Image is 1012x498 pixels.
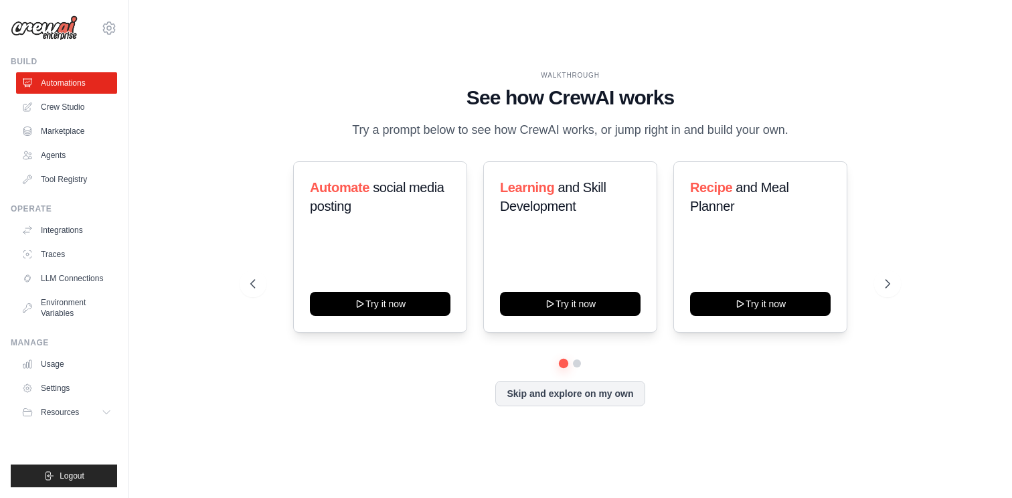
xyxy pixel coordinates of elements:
button: Try it now [310,292,450,316]
div: Operate [11,203,117,214]
span: Logout [60,471,84,481]
button: Try it now [500,292,641,316]
div: Build [11,56,117,67]
span: and Meal Planner [690,180,788,214]
button: Skip and explore on my own [495,381,645,406]
img: Logo [11,15,78,41]
a: Tool Registry [16,169,117,190]
p: Try a prompt below to see how CrewAI works, or jump right in and build your own. [345,120,795,140]
div: WALKTHROUGH [250,70,891,80]
a: Crew Studio [16,96,117,118]
a: Agents [16,145,117,166]
span: Recipe [690,180,732,195]
a: Usage [16,353,117,375]
a: Integrations [16,220,117,241]
a: Traces [16,244,117,265]
button: Resources [16,402,117,423]
button: Logout [11,465,117,487]
a: Environment Variables [16,292,117,324]
span: and Skill Development [500,180,606,214]
span: Resources [41,407,79,418]
span: Automate [310,180,369,195]
a: LLM Connections [16,268,117,289]
a: Marketplace [16,120,117,142]
div: Manage [11,337,117,348]
button: Try it now [690,292,831,316]
a: Automations [16,72,117,94]
a: Settings [16,378,117,399]
span: social media posting [310,180,444,214]
span: Learning [500,180,554,195]
h1: See how CrewAI works [250,86,891,110]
